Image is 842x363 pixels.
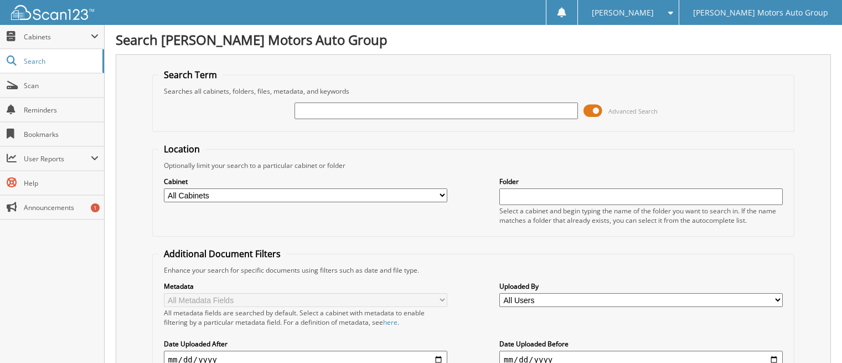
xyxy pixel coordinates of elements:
span: Search [24,57,97,66]
span: [PERSON_NAME] [592,9,654,16]
div: Select a cabinet and begin typing the name of the folder you want to search in. If the name match... [499,206,783,225]
span: Cabinets [24,32,91,42]
span: [PERSON_NAME] Motors Auto Group [693,9,828,16]
span: User Reports [24,154,91,163]
h1: Search [PERSON_NAME] Motors Auto Group [116,30,831,49]
div: Optionally limit your search to a particular cabinet or folder [158,161,789,170]
div: Enhance your search for specific documents using filters such as date and file type. [158,265,789,275]
iframe: Chat Widget [787,310,842,363]
img: scan123-logo-white.svg [11,5,94,20]
span: Bookmarks [24,130,99,139]
span: Advanced Search [608,107,658,115]
span: Scan [24,81,99,90]
div: All metadata fields are searched by default. Select a cabinet with metadata to enable filtering b... [164,308,447,327]
span: Help [24,178,99,188]
div: 1 [91,203,100,212]
label: Folder [499,177,783,186]
legend: Search Term [158,69,223,81]
label: Uploaded By [499,282,783,291]
span: Announcements [24,203,99,212]
span: Reminders [24,105,99,115]
label: Date Uploaded After [164,339,447,349]
label: Date Uploaded Before [499,339,783,349]
legend: Additional Document Filters [158,248,286,260]
a: here [383,318,397,327]
div: Searches all cabinets, folders, files, metadata, and keywords [158,86,789,96]
label: Metadata [164,282,447,291]
label: Cabinet [164,177,447,186]
legend: Location [158,143,205,155]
